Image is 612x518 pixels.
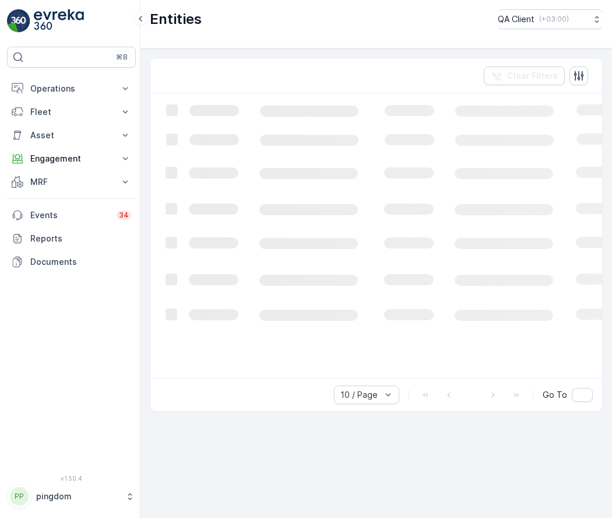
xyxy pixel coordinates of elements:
p: Events [30,209,110,221]
button: Asset [7,124,136,147]
button: Fleet [7,100,136,124]
a: Documents [7,250,136,274]
p: Asset [30,129,112,141]
p: Entities [150,10,202,29]
p: ⌘B [116,52,128,62]
img: logo [7,9,30,33]
button: QA Client(+03:00) [498,9,603,29]
button: PPpingdom [7,484,136,509]
div: PP [10,487,29,506]
button: MRF [7,170,136,194]
p: Documents [30,256,131,268]
p: Fleet [30,106,112,118]
p: Operations [30,83,112,94]
span: v 1.50.4 [7,475,136,482]
p: ( +03:00 ) [539,15,569,24]
span: Go To [543,389,567,401]
button: Operations [7,77,136,100]
p: MRF [30,176,112,188]
p: Engagement [30,153,112,164]
a: Events34 [7,204,136,227]
p: Reports [30,233,131,244]
a: Reports [7,227,136,250]
p: Clear Filters [507,70,558,82]
button: Clear Filters [484,66,565,85]
p: QA Client [498,13,534,25]
p: pingdom [36,491,119,502]
img: logo_light-DOdMpM7g.png [34,9,84,33]
p: 34 [119,211,129,220]
button: Engagement [7,147,136,170]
